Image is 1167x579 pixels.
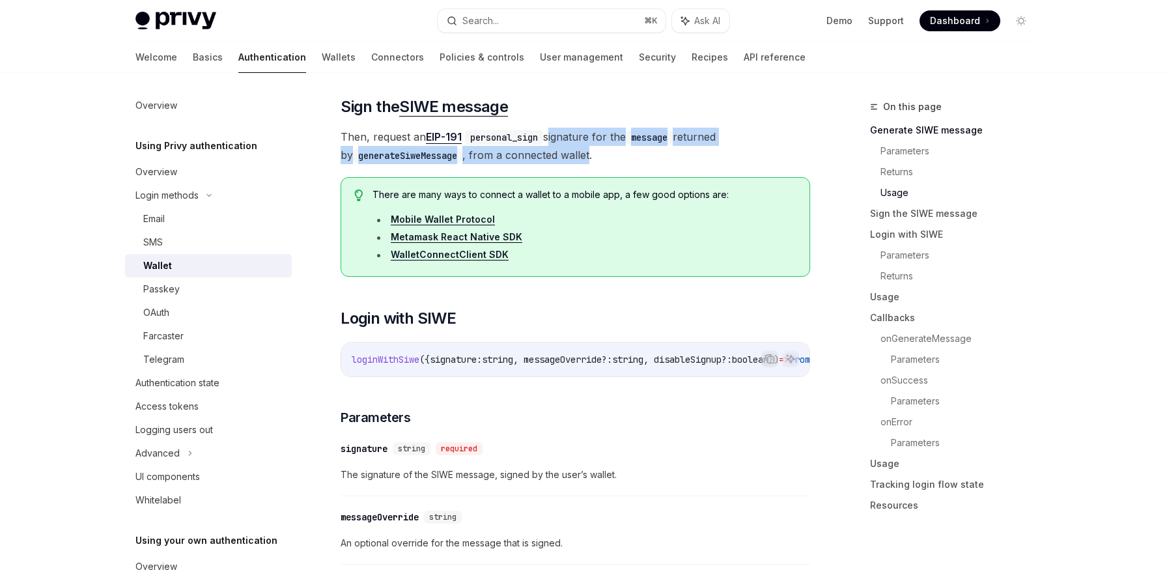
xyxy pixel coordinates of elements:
[880,266,1042,287] a: Returns
[143,328,184,344] div: Farcaster
[125,277,292,301] a: Passkey
[143,234,163,250] div: SMS
[644,16,658,26] span: ⌘ K
[143,305,169,320] div: OAuth
[373,188,796,201] span: There are many ways to connect a wallet to a mobile app, a few good options are:
[341,128,810,164] span: Then, request an signature for the returned by , from a connected wallet.
[125,465,292,488] a: UI components
[438,9,666,33] button: Search...⌘K
[426,130,462,144] a: EIP-191
[643,354,727,365] span: , disableSignup?
[125,324,292,348] a: Farcaster
[125,160,292,184] a: Overview
[135,375,219,391] div: Authentication state
[639,42,676,73] a: Security
[868,14,904,27] a: Support
[354,190,363,201] svg: Tip
[870,307,1042,328] a: Callbacks
[135,533,277,548] h5: Using your own authentication
[891,391,1042,412] a: Parameters
[341,535,810,551] span: An optional override for the message that is signed.
[125,371,292,395] a: Authentication state
[135,138,257,154] h5: Using Privy authentication
[135,492,181,508] div: Whitelabel
[462,13,499,29] div: Search...
[870,453,1042,474] a: Usage
[440,42,524,73] a: Policies & controls
[391,214,495,225] a: Mobile Wallet Protocol
[880,141,1042,162] a: Parameters
[341,408,410,427] span: Parameters
[143,281,180,297] div: Passkey
[870,224,1042,245] a: Login with SIWE
[125,207,292,231] a: Email
[193,42,223,73] a: Basics
[920,10,1000,31] a: Dashboard
[135,42,177,73] a: Welcome
[607,354,612,365] span: :
[135,164,177,180] div: Overview
[880,182,1042,203] a: Usage
[744,42,806,73] a: API reference
[880,370,1042,391] a: onSuccess
[429,512,457,522] span: string
[1011,10,1032,31] button: Toggle dark mode
[482,354,513,365] span: string
[341,511,419,524] div: messageOverride
[143,211,165,227] div: Email
[891,432,1042,453] a: Parameters
[612,354,643,365] span: string
[341,96,508,117] span: Sign the
[125,395,292,418] a: Access tokens
[870,495,1042,516] a: Resources
[789,354,826,365] span: Promise
[352,354,419,365] span: loginWithSiwe
[135,12,216,30] img: light logo
[870,120,1042,141] a: Generate SIWE message
[135,98,177,113] div: Overview
[430,354,482,365] span: signature:
[391,231,522,243] a: Metamask React Native SDK
[870,287,1042,307] a: Usage
[125,348,292,371] a: Telegram
[135,422,213,438] div: Logging users out
[870,203,1042,224] a: Sign the SIWE message
[732,354,768,365] span: boolean
[125,94,292,117] a: Overview
[371,42,424,73] a: Connectors
[779,354,789,365] span: =>
[694,14,720,27] span: Ask AI
[125,254,292,277] a: Wallet
[826,14,852,27] a: Demo
[782,350,799,367] button: Ask AI
[880,162,1042,182] a: Returns
[322,42,356,73] a: Wallets
[341,308,456,329] span: Login with SIWE
[513,354,607,365] span: , messageOverride?
[727,354,732,365] span: :
[436,442,483,455] div: required
[399,97,508,117] a: SIWE message
[125,418,292,442] a: Logging users out
[125,555,292,578] a: Overview
[540,42,623,73] a: User management
[692,42,728,73] a: Recipes
[238,42,306,73] a: Authentication
[672,9,729,33] button: Ask AI
[341,467,810,483] span: The signature of the SIWE message, signed by the user’s wallet.
[626,130,673,145] code: message
[125,301,292,324] a: OAuth
[880,328,1042,349] a: onGenerateMessage
[761,350,778,367] button: Copy the contents from the code block
[135,469,200,485] div: UI components
[135,188,199,203] div: Login methods
[135,399,199,414] div: Access tokens
[125,231,292,254] a: SMS
[341,442,387,455] div: signature
[391,249,509,261] a: WalletConnectClient SDK
[353,148,462,163] code: generateSiweMessage
[143,352,184,367] div: Telegram
[398,444,425,454] span: string
[891,349,1042,370] a: Parameters
[880,412,1042,432] a: onError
